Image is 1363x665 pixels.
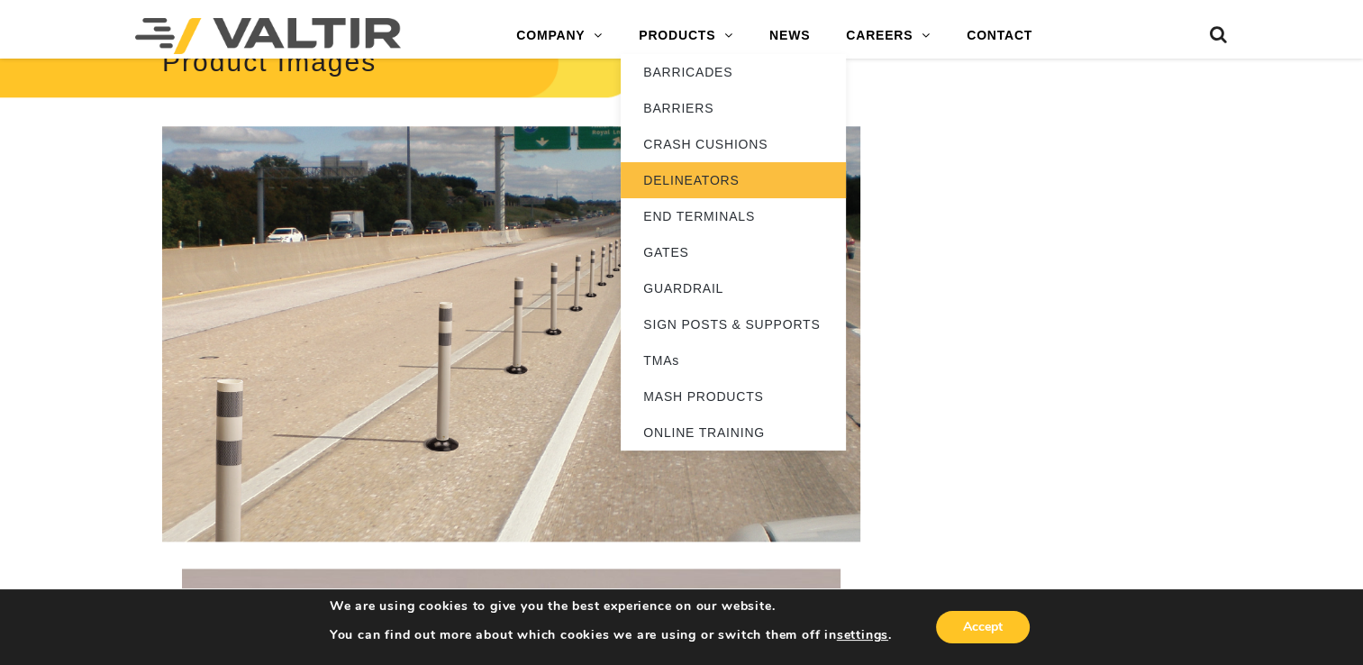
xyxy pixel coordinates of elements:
[621,198,846,234] a: END TERMINALS
[621,342,846,378] a: TMAs
[936,611,1030,643] button: Accept
[621,162,846,198] a: DELINEATORS
[751,18,828,54] a: NEWS
[621,378,846,414] a: MASH PRODUCTS
[949,18,1050,54] a: CONTACT
[621,54,846,90] a: BARRICADES
[621,18,751,54] a: PRODUCTS
[498,18,621,54] a: COMPANY
[621,270,846,306] a: GUARDRAIL
[621,126,846,162] a: CRASH CUSHIONS
[621,90,846,126] a: BARRIERS
[621,414,846,451] a: ONLINE TRAINING
[828,18,949,54] a: CAREERS
[837,627,888,643] button: settings
[621,306,846,342] a: SIGN POSTS & SUPPORTS
[135,18,401,54] img: Valtir
[330,627,892,643] p: You can find out more about which cookies we are using or switch them off in .
[621,234,846,270] a: GATES
[330,598,892,615] p: We are using cookies to give you the best experience on our website.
